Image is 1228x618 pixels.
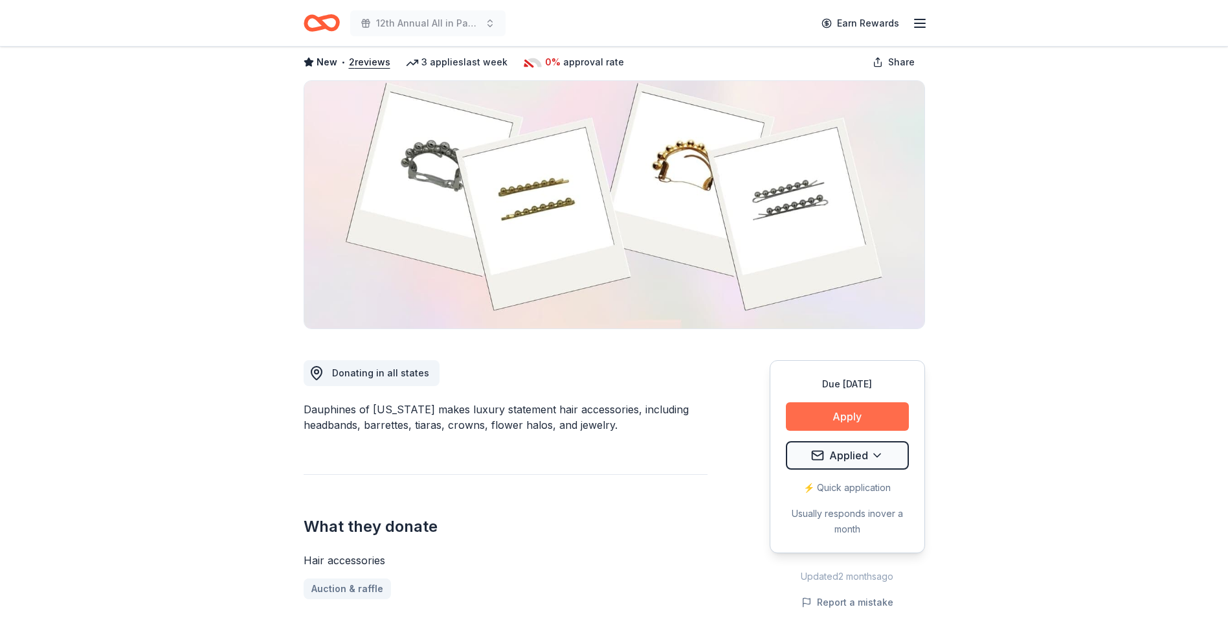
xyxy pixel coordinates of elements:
button: Apply [786,402,909,431]
span: • [340,57,345,67]
a: Auction & raffle [304,578,391,599]
span: 12th Annual All in Paddle Raffle [376,16,480,31]
span: 0% [545,54,561,70]
span: New [317,54,337,70]
div: ⚡️ Quick application [786,480,909,496]
button: Applied [786,441,909,470]
div: Dauphines of [US_STATE] makes luxury statement hair accessories, including headbands, barrettes, ... [304,402,708,433]
h2: What they donate [304,516,708,537]
span: Share [888,54,915,70]
div: Hair accessories [304,553,708,568]
button: 12th Annual All in Paddle Raffle [350,10,506,36]
div: Updated 2 months ago [770,569,925,584]
div: Due [DATE] [786,376,909,392]
a: Earn Rewards [814,12,907,35]
img: Image for Dauphines of New York [304,81,924,328]
span: Donating in all states [332,367,429,378]
div: Usually responds in over a month [786,506,909,537]
a: Home [304,8,340,38]
span: Applied [829,447,868,464]
span: approval rate [563,54,624,70]
div: 3 applies last week [406,54,508,70]
button: Report a mistake [801,595,893,610]
button: Share [862,49,925,75]
button: 2reviews [349,54,390,70]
